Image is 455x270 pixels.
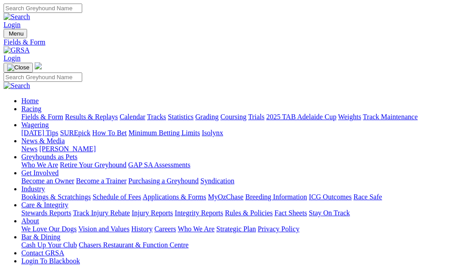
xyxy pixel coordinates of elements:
a: Retire Your Greyhound [60,161,127,169]
input: Search [4,73,82,82]
input: Search [4,4,82,13]
a: Become an Owner [21,177,74,185]
a: Results & Replays [65,113,118,121]
a: Vision and Values [78,225,129,233]
a: Syndication [200,177,234,185]
a: Who We Are [178,225,215,233]
img: GRSA [4,46,30,54]
a: Trials [248,113,264,121]
a: History [131,225,152,233]
a: Login To Blackbook [21,257,80,265]
a: Wagering [21,121,49,129]
img: Search [4,82,30,90]
a: Fields & Form [21,113,63,121]
a: Applications & Forms [143,193,206,201]
a: Strategic Plan [216,225,256,233]
a: Stewards Reports [21,209,71,217]
a: Home [21,97,39,105]
a: Schedule of Fees [92,193,141,201]
a: Purchasing a Greyhound [128,177,199,185]
a: Race Safe [353,193,382,201]
a: Careers [154,225,176,233]
a: How To Bet [92,129,127,137]
div: Wagering [21,129,451,137]
img: Search [4,13,30,21]
a: Privacy Policy [258,225,299,233]
a: News & Media [21,137,65,145]
div: Get Involved [21,177,451,185]
div: About [21,225,451,233]
a: Isolynx [202,129,223,137]
a: Cash Up Your Club [21,241,77,249]
a: We Love Our Dogs [21,225,76,233]
a: Rules & Policies [225,209,273,217]
a: SUREpick [60,129,90,137]
a: About [21,217,39,225]
a: Care & Integrity [21,201,68,209]
a: Track Injury Rebate [73,209,130,217]
a: Fact Sheets [275,209,307,217]
a: Grading [196,113,219,121]
a: Bookings & Scratchings [21,193,91,201]
button: Toggle navigation [4,63,33,73]
span: Menu [9,30,24,37]
a: Integrity Reports [175,209,223,217]
a: Injury Reports [132,209,173,217]
a: GAP SA Assessments [128,161,191,169]
img: logo-grsa-white.png [35,62,42,69]
a: Greyhounds as Pets [21,153,77,161]
div: Bar & Dining [21,241,451,249]
a: Weights [338,113,361,121]
div: Greyhounds as Pets [21,161,451,169]
button: Toggle navigation [4,29,27,38]
div: Racing [21,113,451,121]
a: ICG Outcomes [309,193,351,201]
a: Login [4,21,20,28]
a: Fields & Form [4,38,451,46]
img: Close [7,64,29,71]
a: Breeding Information [245,193,307,201]
a: 2025 TAB Adelaide Cup [266,113,336,121]
a: Racing [21,105,41,113]
a: [PERSON_NAME] [39,145,96,153]
div: Care & Integrity [21,209,451,217]
a: Contact GRSA [21,249,64,257]
a: Calendar [120,113,145,121]
a: Login [4,54,20,62]
a: Minimum Betting Limits [128,129,200,137]
div: Industry [21,193,451,201]
a: Stay On Track [309,209,350,217]
a: Who We Are [21,161,58,169]
a: [DATE] Tips [21,129,58,137]
a: Get Involved [21,169,59,177]
a: Become a Trainer [76,177,127,185]
a: MyOzChase [208,193,243,201]
a: Tracks [147,113,166,121]
a: Coursing [220,113,247,121]
a: Track Maintenance [363,113,418,121]
a: Bar & Dining [21,233,60,241]
div: News & Media [21,145,451,153]
a: Statistics [168,113,194,121]
a: News [21,145,37,153]
a: Industry [21,185,45,193]
a: Chasers Restaurant & Function Centre [79,241,188,249]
